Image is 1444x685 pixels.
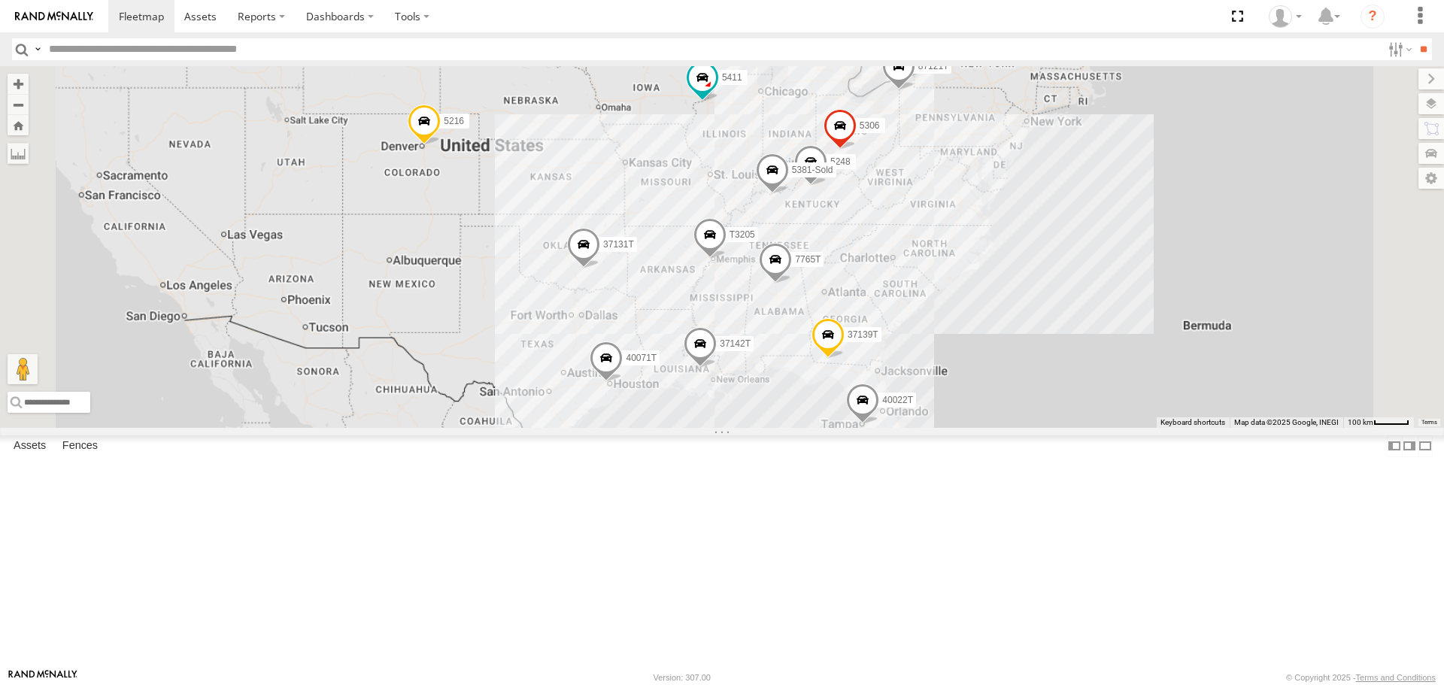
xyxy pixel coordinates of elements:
[720,338,751,349] span: 37142T
[444,116,464,126] span: 5216
[1361,5,1385,29] i: ?
[1421,419,1437,425] a: Terms (opens in new tab)
[8,74,29,94] button: Zoom in
[792,165,833,176] span: 5381-Sold
[1382,38,1415,60] label: Search Filter Options
[1356,673,1436,682] a: Terms and Conditions
[722,73,742,83] span: 5411
[32,38,44,60] label: Search Query
[8,143,29,164] label: Measure
[8,94,29,115] button: Zoom out
[848,330,878,341] span: 37139T
[1160,417,1225,428] button: Keyboard shortcuts
[882,396,913,406] span: 40022T
[15,11,93,22] img: rand-logo.svg
[8,115,29,135] button: Zoom Home
[6,436,53,457] label: Assets
[654,673,711,682] div: Version: 307.00
[8,670,77,685] a: Visit our Website
[55,436,105,457] label: Fences
[1343,417,1414,428] button: Map Scale: 100 km per 44 pixels
[795,254,821,265] span: 7765T
[603,239,634,250] span: 37131T
[1418,435,1433,457] label: Hide Summary Table
[1387,435,1402,457] label: Dock Summary Table to the Left
[860,120,880,131] span: 5306
[730,230,755,241] span: T3205
[1234,418,1339,426] span: Map data ©2025 Google, INEGI
[1286,673,1436,682] div: © Copyright 2025 -
[1402,435,1417,457] label: Dock Summary Table to the Right
[830,157,851,168] span: 5248
[1263,5,1307,28] div: Dwight Wallace
[918,61,949,71] span: 87121T
[1418,168,1444,189] label: Map Settings
[8,354,38,384] button: Drag Pegman onto the map to open Street View
[1348,418,1373,426] span: 100 km
[626,353,657,363] span: 40071T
